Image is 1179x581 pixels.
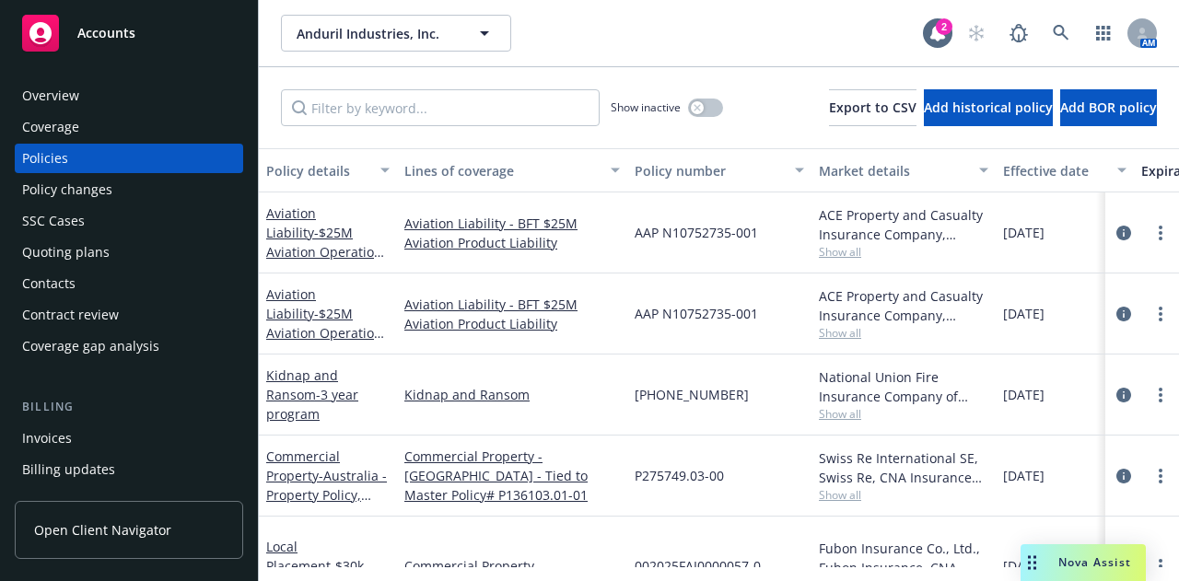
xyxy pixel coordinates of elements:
a: Kidnap and Ransom [404,385,620,404]
div: Billing [15,398,243,416]
div: Coverage gap analysis [22,331,159,361]
a: Contacts [15,269,243,298]
a: Coverage [15,112,243,142]
button: Add historical policy [924,89,1053,126]
div: Policy number [635,161,784,180]
span: AAP N10752735-001 [635,223,758,242]
a: circleInformation [1113,384,1135,406]
div: Swiss Re International SE, Swiss Re, CNA Insurance (International) [819,448,988,487]
span: Accounts [77,26,135,41]
a: more [1150,465,1172,487]
div: Lines of coverage [404,161,600,180]
a: Kidnap and Ransom [266,366,358,423]
span: P275749.03-00 [635,466,724,485]
button: Lines of coverage [397,148,627,192]
div: Policies [22,144,68,173]
span: Show all [819,244,988,260]
div: Market details [819,161,968,180]
span: - $25M Aviation Operation for BFT - DUPLICATE [266,224,389,280]
div: ACE Property and Casualty Insurance Company, Chubb Group [819,205,988,244]
input: Filter by keyword... [281,89,600,126]
div: Contract review [22,300,119,330]
span: Open Client Navigator [34,520,171,540]
span: 002025FAI0000057-0 [635,556,761,575]
span: [PHONE_NUMBER] [635,385,749,404]
span: - $25M Aviation Operation for BFT - annual premium of $42,188 for 23-24 and 24-25 [266,305,384,419]
a: Overview [15,81,243,110]
a: Aviation Liability [266,285,382,419]
a: Start snowing [958,15,995,52]
a: Policies [15,144,243,173]
div: 2 [936,18,952,35]
div: Policy changes [22,175,112,204]
span: - Australia - Property Policy, Tied to Master # P136103.01-01 [266,467,387,542]
button: Export to CSV [829,89,916,126]
a: circleInformation [1113,465,1135,487]
div: ACE Property and Casualty Insurance Company, Chubb Group [819,286,988,325]
div: Quoting plans [22,238,110,267]
span: Show inactive [611,99,681,115]
button: Nova Assist [1021,544,1146,581]
span: Add BOR policy [1060,99,1157,116]
span: Nova Assist [1058,554,1131,570]
span: Add historical policy [924,99,1053,116]
a: Coverage gap analysis [15,331,243,361]
a: Billing updates [15,455,243,484]
button: Market details [811,148,996,192]
button: Add BOR policy [1060,89,1157,126]
a: Aviation Liability - BFT $25M Aviation Product Liability [404,214,620,252]
a: circleInformation [1113,222,1135,244]
button: Anduril Industries, Inc. [281,15,511,52]
a: Aviation Liability - BFT $25M Aviation Product Liability [404,295,620,333]
a: Report a Bug [1000,15,1037,52]
div: Invoices [22,424,72,453]
button: Effective date [996,148,1134,192]
span: [DATE] [1003,223,1045,242]
div: Billing updates [22,455,115,484]
a: Aviation Liability [266,204,389,280]
div: Drag to move [1021,544,1044,581]
a: Commercial Property - [GEOGRAPHIC_DATA] - Tied to Master Policy# P136103.01-01 [404,447,620,505]
div: Effective date [1003,161,1106,180]
a: circleInformation [1113,303,1135,325]
div: Contacts [22,269,76,298]
a: more [1150,384,1172,406]
button: Policy details [259,148,397,192]
a: SSC Cases [15,206,243,236]
div: Coverage [22,112,79,142]
a: more [1150,303,1172,325]
a: more [1150,222,1172,244]
a: Switch app [1085,15,1122,52]
a: more [1150,555,1172,577]
a: Contract review [15,300,243,330]
span: AAP N10752735-001 [635,304,758,323]
div: SSC Cases [22,206,85,236]
span: Show all [819,487,988,503]
a: Commercial Property [404,556,620,575]
span: Export to CSV [829,99,916,116]
a: Invoices [15,424,243,453]
span: Show all [819,325,988,341]
a: Quoting plans [15,238,243,267]
div: Policy details [266,161,369,180]
span: Anduril Industries, Inc. [297,24,456,43]
a: Policy changes [15,175,243,204]
div: National Union Fire Insurance Company of [GEOGRAPHIC_DATA], [GEOGRAPHIC_DATA], AIG, RT Specialty ... [819,367,988,406]
span: [DATE] [1003,466,1045,485]
span: [DATE] [1003,385,1045,404]
span: [DATE] [1003,304,1045,323]
div: Overview [22,81,79,110]
a: Accounts [15,7,243,59]
button: Policy number [627,148,811,192]
a: Search [1043,15,1080,52]
span: Show all [819,406,988,422]
a: Commercial Property [266,447,387,542]
span: [DATE] [1003,556,1045,575]
div: Fubon Insurance Co., Ltd., Fubon Insurance, CNA Insurance (International) [819,539,988,577]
